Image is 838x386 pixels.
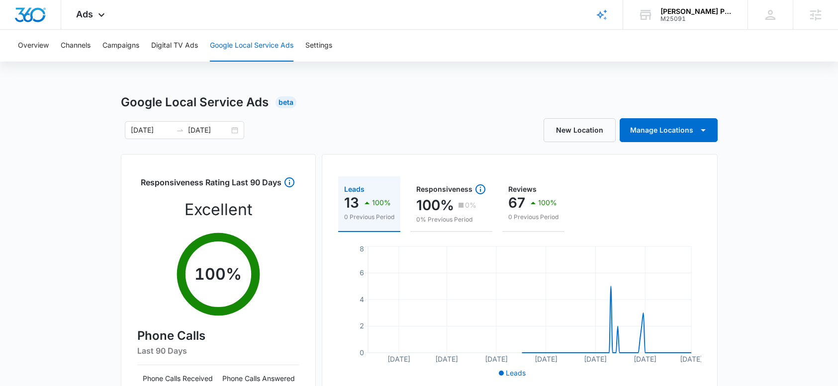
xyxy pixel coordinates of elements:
[194,262,242,286] p: 100 %
[435,355,458,363] tspan: [DATE]
[305,30,332,62] button: Settings
[360,244,364,253] tspan: 8
[508,186,559,193] div: Reviews
[360,321,364,330] tspan: 2
[176,126,184,134] span: swap-right
[276,96,296,108] div: Beta
[18,30,49,62] button: Overview
[137,345,299,357] h6: Last 90 Days
[210,30,293,62] button: Google Local Service Ads
[360,268,364,277] tspan: 6
[544,118,616,142] a: New Location
[344,195,359,211] p: 13
[660,15,733,22] div: account id
[660,7,733,15] div: account name
[176,126,184,134] span: to
[137,373,218,384] p: Phone Calls Received
[484,355,507,363] tspan: [DATE]
[121,93,269,111] h1: Google Local Service Ads
[61,30,91,62] button: Channels
[141,176,281,194] h3: Responsiveness Rating Last 90 Days
[218,373,299,384] p: Phone Calls Answered
[538,199,557,206] p: 100%
[188,125,229,136] input: End date
[372,199,391,206] p: 100%
[680,355,703,363] tspan: [DATE]
[131,125,172,136] input: Start date
[416,197,454,213] p: 100%
[137,327,299,345] h4: Phone Calls
[584,355,607,363] tspan: [DATE]
[620,118,718,142] button: Manage Locations
[508,213,559,222] p: 0 Previous Period
[360,295,364,304] tspan: 4
[506,369,526,377] span: Leads
[465,202,476,209] p: 0%
[102,30,139,62] button: Campaigns
[151,30,198,62] button: Digital TV Ads
[387,355,410,363] tspan: [DATE]
[185,198,252,222] p: Excellent
[416,215,486,224] p: 0% Previous Period
[534,355,557,363] tspan: [DATE]
[344,213,394,222] p: 0 Previous Period
[508,195,525,211] p: 67
[416,183,486,195] div: Responsiveness
[634,355,656,363] tspan: [DATE]
[344,186,394,193] div: Leads
[360,348,364,357] tspan: 0
[76,9,93,19] span: Ads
